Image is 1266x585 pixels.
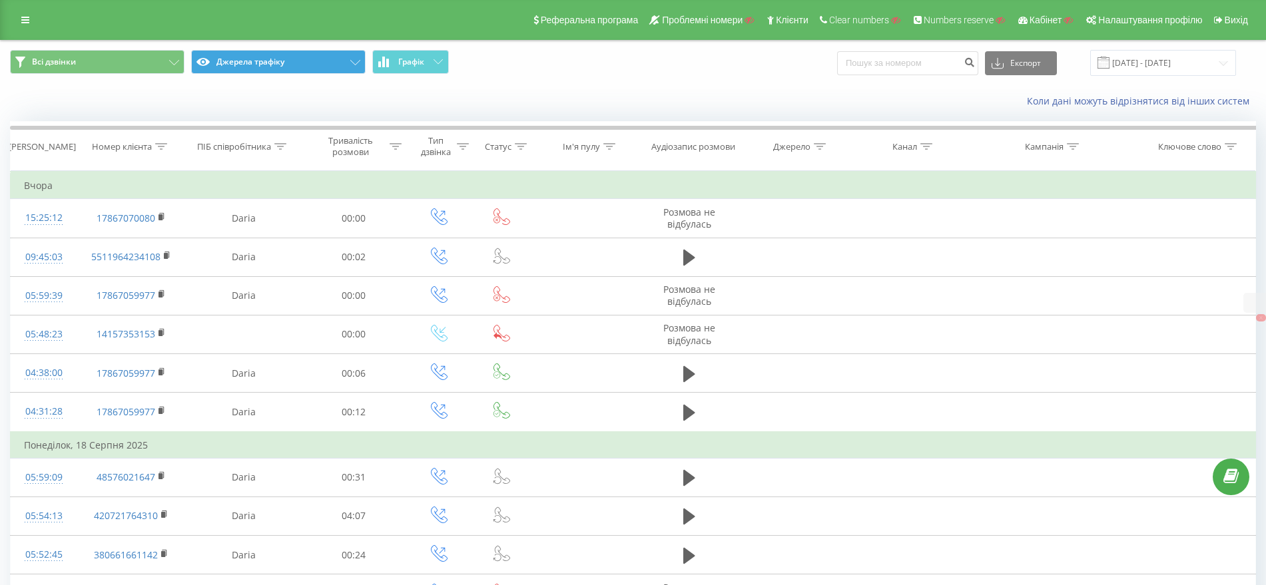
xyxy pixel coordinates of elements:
span: Кабінет [1030,15,1062,25]
div: Статус [485,141,511,152]
div: Тривалість розмови [315,135,386,158]
div: ПІБ співробітника [197,141,271,152]
span: Графік [398,57,424,67]
td: Daria [185,496,302,535]
div: 05:48:23 [24,321,64,347]
td: 00:31 [302,458,406,496]
a: 14157353153 [97,327,155,340]
button: X [1256,314,1266,321]
a: 17867059977 [97,405,155,418]
td: Daria [185,354,302,393]
div: 04:38:00 [24,360,64,386]
td: 00:00 [302,315,406,353]
td: 00:00 [302,199,406,238]
a: 48576021647 [97,471,155,483]
span: Вихід [1225,15,1248,25]
button: Графік [372,50,449,74]
span: Розмова не відбулась [663,321,715,346]
div: 05:52:45 [24,542,64,568]
a: Коли дані можуть відрізнятися вiд інших систем [1027,95,1256,107]
a: 380661661142 [94,548,158,561]
td: 00:02 [302,238,406,276]
div: Джерело [773,141,810,152]
span: Реферальна програма [541,15,639,25]
div: 05:54:13 [24,503,64,529]
td: 00:12 [302,393,406,432]
td: Daria [185,458,302,496]
div: Тип дзвінка [418,135,454,158]
div: Номер клієнта [92,141,152,152]
span: Розмова не відбулась [663,206,715,230]
td: Понеділок, 18 Серпня 2025 [11,432,1256,459]
button: Всі дзвінки [10,50,184,74]
div: Ім'я пулу [563,141,600,152]
div: 05:59:09 [24,465,64,490]
td: Daria [185,199,302,238]
td: 00:00 [302,276,406,315]
span: Всі дзвінки [32,57,76,67]
td: 04:07 [302,496,406,535]
span: Clear numbers [829,15,889,25]
div: 15:25:12 [24,205,64,231]
div: [PERSON_NAME] [9,141,76,152]
td: Daria [185,393,302,432]
div: Ключове слово [1158,141,1221,152]
span: Проблемні номери [662,15,743,25]
a: 5511964234108 [91,250,160,263]
input: Пошук за номером [837,51,978,75]
td: Вчора [11,172,1256,199]
span: Numbers reserve [924,15,994,25]
td: Daria [185,536,302,574]
button: Джерела трафіку [191,50,366,74]
div: Канал [892,141,917,152]
td: 00:24 [302,536,406,574]
td: Daria [185,276,302,315]
td: 00:06 [302,354,406,393]
td: Daria [185,238,302,276]
a: 17867070080 [97,212,155,224]
span: Налаштування профілю [1098,15,1202,25]
span: Клієнти [776,15,808,25]
a: 17867059977 [97,289,155,301]
div: Аудіозапис розмови [651,141,735,152]
div: 04:31:28 [24,399,64,425]
span: Розмова не відбулась [663,283,715,307]
div: 05:59:39 [24,283,64,309]
div: Кампанія [1025,141,1064,152]
a: 420721764310 [94,509,158,522]
a: 17867059977 [97,367,155,379]
div: 09:45:03 [24,244,64,270]
button: Експорт [985,51,1057,75]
